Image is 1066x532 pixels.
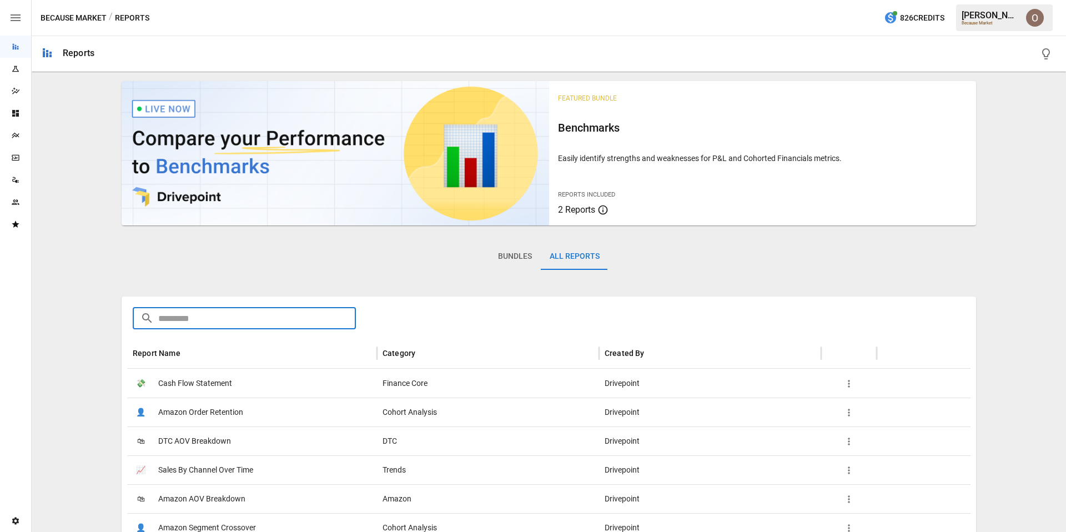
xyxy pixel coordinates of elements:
[158,398,243,426] span: Amazon Order Retention
[900,11,944,25] span: 826 Credits
[558,119,968,137] h6: Benchmarks
[646,345,661,361] button: Sort
[377,484,599,513] div: Amazon
[133,375,149,392] span: 💸
[558,204,595,215] span: 2 Reports
[1019,2,1050,33] button: Oleksii Flok
[383,349,415,358] div: Category
[41,11,107,25] button: Because Market
[962,10,1019,21] div: [PERSON_NAME]
[133,433,149,450] span: 🛍
[377,369,599,398] div: Finance Core
[158,427,231,455] span: DTC AOV Breakdown
[489,243,541,270] button: Bundles
[558,191,615,198] span: Reports Included
[377,398,599,426] div: Cohort Analysis
[122,81,549,225] img: video thumbnail
[599,484,821,513] div: Drivepoint
[158,456,253,484] span: Sales By Channel Over Time
[599,426,821,455] div: Drivepoint
[133,404,149,421] span: 👤
[133,462,149,479] span: 📈
[599,398,821,426] div: Drivepoint
[182,345,197,361] button: Sort
[109,11,113,25] div: /
[599,455,821,484] div: Drivepoint
[63,48,94,58] div: Reports
[879,8,949,28] button: 826Credits
[962,21,1019,26] div: Because Market
[133,491,149,508] span: 🛍
[1026,9,1044,27] img: Oleksii Flok
[605,349,645,358] div: Created By
[158,369,232,398] span: Cash Flow Statement
[377,455,599,484] div: Trends
[416,345,432,361] button: Sort
[133,349,180,358] div: Report Name
[558,94,617,102] span: Featured Bundle
[158,485,245,513] span: Amazon AOV Breakdown
[377,426,599,455] div: DTC
[558,153,968,164] p: Easily identify strengths and weaknesses for P&L and Cohorted Financials metrics.
[541,243,609,270] button: All Reports
[599,369,821,398] div: Drivepoint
